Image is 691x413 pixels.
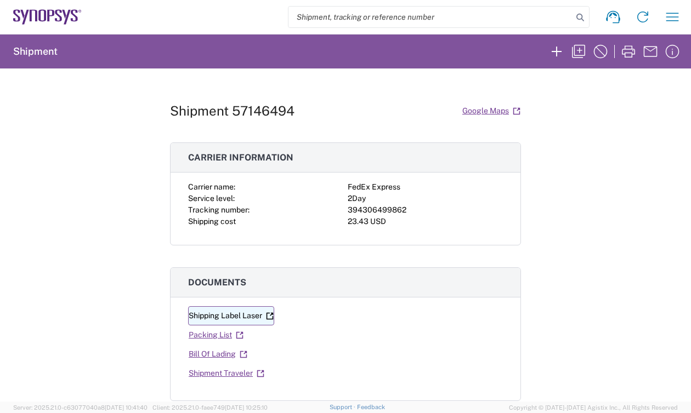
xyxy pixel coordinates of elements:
span: Carrier name: [188,182,235,191]
span: Tracking number: [188,205,250,214]
span: [DATE] 10:25:10 [225,404,268,411]
input: Shipment, tracking or reference number [288,7,573,27]
span: Service level: [188,194,235,203]
a: Google Maps [462,101,521,121]
span: [DATE] 10:41:40 [105,404,148,411]
span: Client: 2025.21.0-faee749 [152,404,268,411]
span: Shipping cost [188,217,236,226]
h1: Shipment 57146494 [170,103,294,119]
a: Bill Of Lading [188,345,248,364]
div: 394306499862 [348,204,503,216]
div: 23.43 USD [348,216,503,227]
a: Packing List [188,325,244,345]
a: Support [330,404,357,410]
span: Copyright © [DATE]-[DATE] Agistix Inc., All Rights Reserved [509,403,678,412]
div: 2Day [348,193,503,204]
div: FedEx Express [348,181,503,193]
a: Shipping Label Laser [188,306,274,325]
a: Feedback [357,404,385,410]
span: Carrier information [188,152,293,163]
span: Server: 2025.21.0-c63077040a8 [13,404,148,411]
h2: Shipment [13,45,58,58]
a: Shipment Traveler [188,364,265,383]
span: Documents [188,277,246,288]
